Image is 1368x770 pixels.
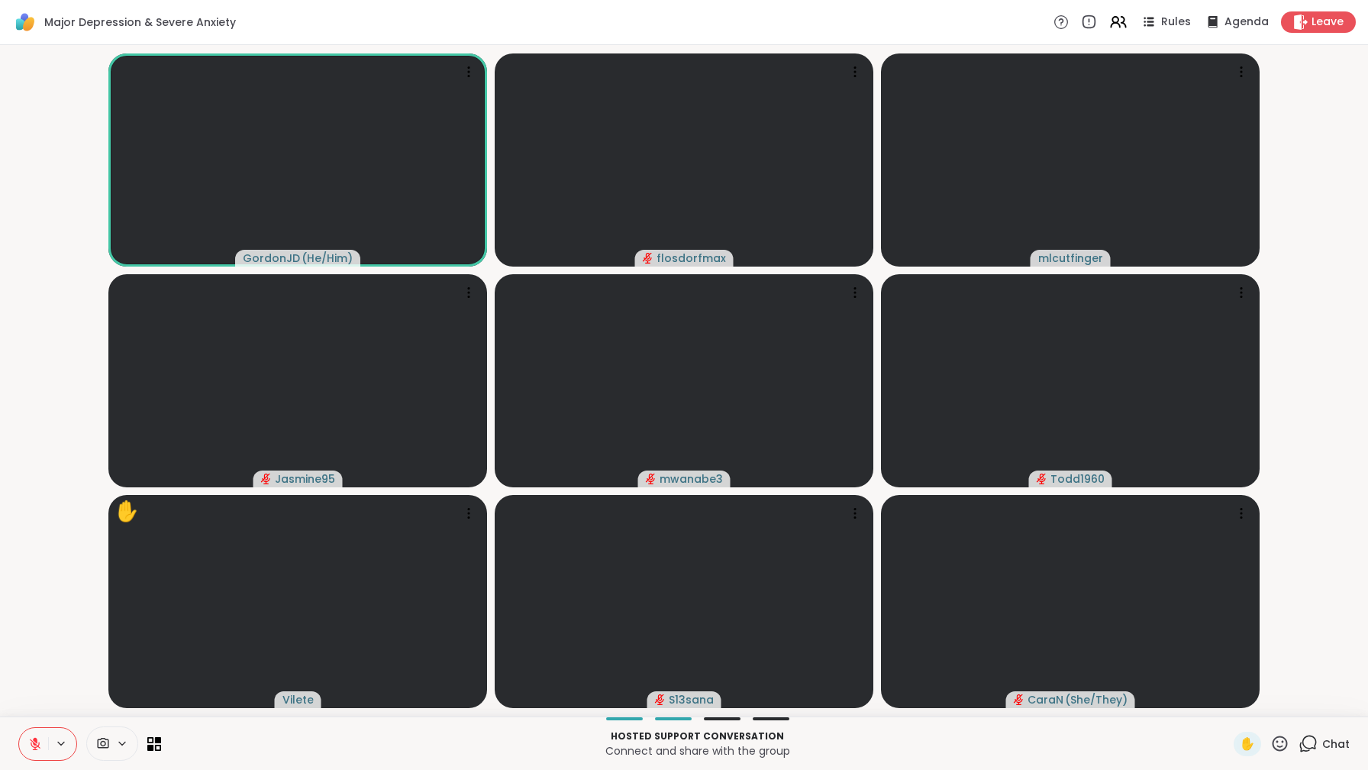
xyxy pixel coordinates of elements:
[1065,692,1128,707] span: ( She/They )
[243,251,300,266] span: GordonJD
[170,743,1224,759] p: Connect and share with the group
[1038,251,1103,266] span: mlcutfinger
[1312,15,1344,30] span: Leave
[282,692,314,707] span: Vilete
[643,253,653,264] span: audio-muted
[261,474,272,484] span: audio-muted
[1037,474,1047,484] span: audio-muted
[1224,15,1269,30] span: Agenda
[1014,694,1024,705] span: audio-muted
[170,730,1224,743] p: Hosted support conversation
[115,497,139,526] div: ✋
[1161,15,1191,30] span: Rules
[1050,471,1105,487] span: Todd1960
[12,9,38,35] img: ShareWell Logomark
[302,251,353,266] span: ( He/Him )
[275,471,335,487] span: Jasmine95
[660,471,723,487] span: mwanabe3
[657,251,726,266] span: flosdorfmax
[669,692,714,707] span: S13sana
[646,474,657,484] span: audio-muted
[1240,735,1255,753] span: ✋
[1322,736,1350,752] span: Chat
[1028,692,1063,707] span: CaraN
[655,694,666,705] span: audio-muted
[44,15,236,30] span: Major Depression & Severe Anxiety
